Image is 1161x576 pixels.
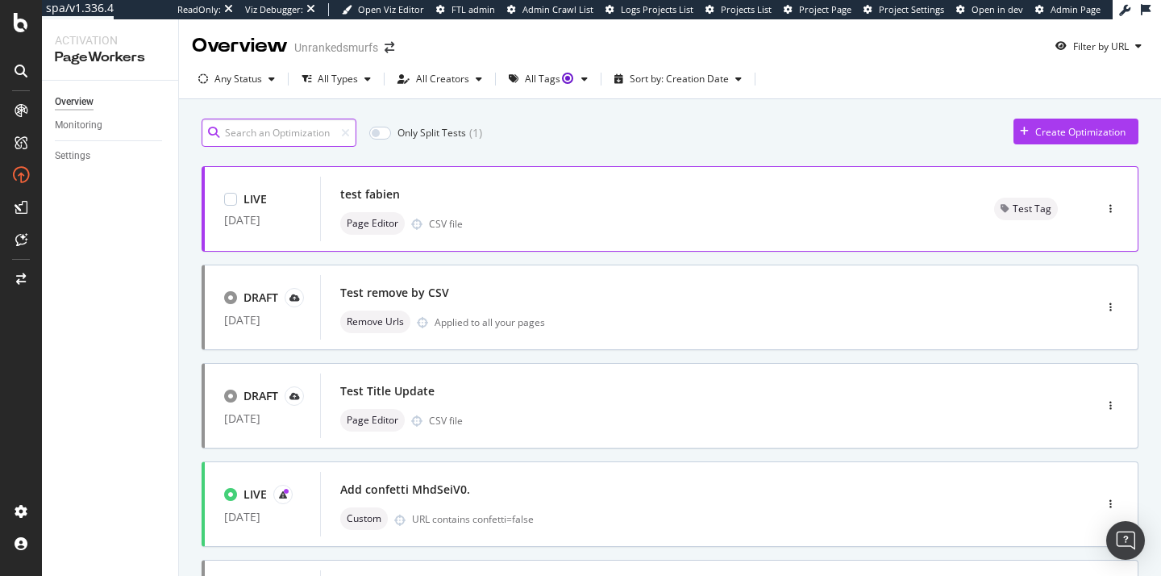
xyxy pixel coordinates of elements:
button: All Types [295,66,377,92]
span: Admin Crawl List [522,3,593,15]
div: Filter by URL [1073,40,1129,53]
div: test fabien [340,186,400,202]
a: Admin Crawl List [507,3,593,16]
div: Sort by: Creation Date [630,74,729,84]
div: CSV file [429,217,463,231]
a: FTL admin [436,3,495,16]
button: Create Optimization [1013,119,1138,144]
div: CSV file [429,414,463,428]
div: URL contains confetti=false [412,512,1026,526]
a: Admin Page [1035,3,1101,16]
span: Custom [347,514,381,524]
span: Page Editor [347,415,398,425]
input: Search an Optimization [202,119,356,147]
div: Create Optimization [1035,125,1126,139]
span: Remove Urls [347,317,404,327]
a: Project Settings [863,3,944,16]
div: DRAFT [243,388,278,404]
a: Projects List [705,3,772,16]
button: Filter by URL [1049,33,1148,59]
div: Overview [192,32,288,60]
div: ReadOnly: [177,3,221,16]
a: Project Page [784,3,851,16]
span: Logs Projects List [621,3,693,15]
div: Open Intercom Messenger [1106,521,1145,560]
button: Sort by: Creation Date [608,66,748,92]
span: Open in dev [972,3,1023,15]
a: Logs Projects List [605,3,693,16]
div: Test remove by CSV [340,285,449,301]
div: Only Split Tests [397,126,466,140]
div: Activation [55,32,165,48]
span: Page Editor [347,219,398,228]
div: Tooltip anchor [560,71,575,86]
div: Viz Debugger: [245,3,303,16]
div: Overview [55,94,94,111]
a: Monitoring [55,117,167,134]
span: Admin Page [1051,3,1101,15]
span: FTL admin [451,3,495,15]
span: Test Tag [1013,204,1051,214]
div: [DATE] [224,214,301,227]
div: neutral label [994,198,1058,220]
div: Monitoring [55,117,102,134]
button: Any Status [192,66,281,92]
div: All Types [318,74,358,84]
button: All Creators [391,66,489,92]
div: [DATE] [224,511,301,524]
div: Any Status [214,74,262,84]
a: Open in dev [956,3,1023,16]
div: Add confetti MhdSeiV0. [340,482,470,498]
div: Applied to all your pages [435,315,545,329]
div: PageWorkers [55,48,165,67]
span: Open Viz Editor [358,3,424,15]
span: Project Settings [879,3,944,15]
div: neutral label [340,507,388,530]
div: neutral label [340,212,405,235]
div: [DATE] [224,314,301,327]
div: neutral label [340,311,410,333]
a: Open Viz Editor [342,3,424,16]
div: [DATE] [224,412,301,425]
div: LIVE [243,486,267,503]
span: Project Page [799,3,851,15]
div: Test Title Update [340,383,435,399]
span: Projects List [721,3,772,15]
button: All TagsTooltip anchor [502,66,594,92]
div: Settings [55,148,90,165]
a: Overview [55,94,167,111]
a: Settings [55,148,167,165]
div: LIVE [243,191,267,207]
div: ( 1 ) [469,125,482,141]
div: Unrankedsmurfs [294,40,378,56]
div: DRAFT [243,290,278,306]
div: All Creators [416,74,469,84]
div: neutral label [340,409,405,432]
div: All Tags [525,74,575,84]
div: arrow-right-arrow-left [385,42,394,53]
